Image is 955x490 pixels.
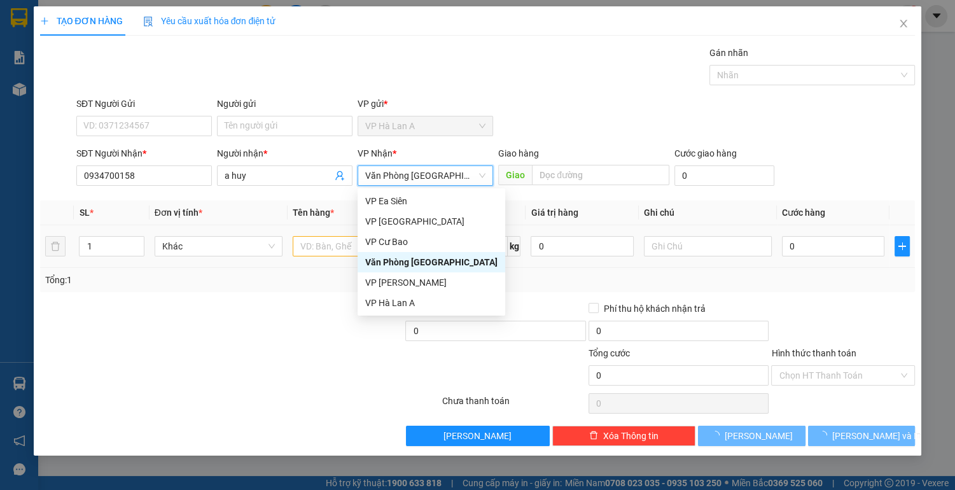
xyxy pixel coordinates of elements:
button: Close [886,6,921,42]
label: Gán nhãn [709,48,748,58]
span: plus [895,241,909,251]
input: Ghi Chú [644,236,772,256]
button: delete [45,236,66,256]
span: Thu Hộ [405,304,434,314]
span: plus [40,17,49,25]
label: Hình thức thanh toán [771,348,856,358]
th: Ghi chú [639,200,777,225]
span: Phí thu hộ khách nhận trả [599,302,711,316]
span: Yêu cầu xuất hóa đơn điện tử [143,16,276,26]
div: VP gửi [358,97,493,111]
div: Người nhận [217,146,352,160]
button: [PERSON_NAME] [698,426,805,446]
button: deleteXóa Thông tin [552,426,696,446]
span: Văn Phòng Sài Gòn [365,166,485,185]
button: plus [895,236,910,256]
span: close [898,18,909,29]
img: icon [143,17,153,27]
span: [PERSON_NAME] [443,429,512,443]
span: loading [818,431,832,440]
input: Dọc đường [532,165,669,185]
input: 0 [531,236,634,256]
span: delete [589,431,598,441]
input: VD: Bàn, Ghế [293,236,421,256]
span: Tên hàng [293,207,334,218]
div: SĐT Người Nhận [76,146,212,160]
span: [PERSON_NAME] [725,429,793,443]
span: Giá trị hàng [531,207,578,218]
div: Tổng: 1 [45,273,370,287]
span: Xóa Thông tin [603,429,659,443]
span: SL [79,207,89,218]
span: Giao hàng [498,148,539,158]
div: Chưa thanh toán [441,394,587,416]
span: VP Nhận [358,148,393,158]
span: Khác [162,237,275,256]
span: [PERSON_NAME] và In [832,429,921,443]
span: Đơn vị tính [155,207,202,218]
button: [PERSON_NAME] [406,426,550,446]
input: Cước giao hàng [674,165,775,186]
span: user-add [335,171,345,181]
span: kg [508,236,520,256]
span: loading [711,431,725,440]
span: TẠO ĐƠN HÀNG [40,16,123,26]
button: [PERSON_NAME] và In [808,426,915,446]
span: Tổng cước [589,348,630,358]
span: Định lượng [454,207,498,218]
label: Cước giao hàng [674,148,737,158]
span: VP Hà Lan A [365,116,485,136]
div: Người gửi [217,97,352,111]
span: Cước hàng [782,207,825,218]
div: SĐT Người Gửi [76,97,212,111]
span: Giao [498,165,532,185]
